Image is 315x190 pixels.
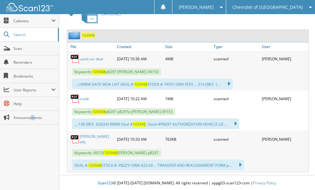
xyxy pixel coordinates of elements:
[133,122,146,127] span: 103948
[212,42,260,51] a: Type
[72,118,239,129] div: ... 138 (REV. 3/2024) WWW Deal # , Stock #P8297 AUTHORIZATION VEHICLE LIC...
[260,52,308,65] div: [PERSON_NAME]
[80,56,103,62] a: used car deal
[212,92,260,105] div: scanned
[13,46,56,51] span: Scan
[72,108,175,115] span: Keywords: p8297 p8297a [PERSON_NAME] 49153
[6,3,53,11] img: scan123-logo-white.svg
[92,69,105,74] span: 103948
[13,115,56,120] span: Announcements
[13,18,51,24] span: Cabinets
[70,54,80,63] img: PDF.png
[13,101,56,106] span: Help
[13,32,55,37] span: Search
[115,42,164,51] a: Created
[80,134,114,144] a: [PERSON_NAME] ally
[69,31,82,39] img: folder2.png
[260,92,308,105] div: [PERSON_NAME]
[260,132,308,146] div: [PERSON_NAME]
[115,132,164,146] div: [DATE] 10:33 AM
[164,42,212,51] a: Size
[253,180,276,186] a: Privacy Policy
[80,96,89,101] a: trade
[115,92,164,105] div: [DATE] 10:22 AM
[70,94,80,103] img: PDF.png
[212,132,260,146] div: scanned
[70,134,80,144] img: PDF.png
[72,149,161,156] span: Keywords: 49153 [PERSON_NAME] p8297
[104,150,117,155] span: 103948
[13,60,56,65] span: Reminders
[232,5,303,9] span: Chevrolet of [GEOGRAPHIC_DATA]
[72,68,161,75] span: Keywords: p8297 [PERSON_NAME] 49153
[92,109,105,114] span: 103948
[115,52,164,65] div: [DATE] 10:36 AM
[164,132,212,146] div: 763KB
[72,160,244,170] div: DEAL #: STOCK #: P82ZY/ DMV $23.00 ... TRANSFER AND REASSIGNMENT FORM p...
[13,73,56,79] span: Bookmarks
[260,42,308,51] a: User
[88,163,101,168] span: 103948
[179,5,214,9] span: [PERSON_NAME]
[82,33,95,38] a: 103948
[134,82,147,87] span: 103948
[164,52,212,65] div: 4MB
[164,92,212,105] div: 1MB
[98,180,113,186] span: Scan123
[13,87,51,93] span: User Reports
[284,160,315,190] iframe: Chat Widget
[212,52,260,65] div: scanned
[72,79,233,89] div: ... ) WWW DATE MOA UAT DEAL #: STOCK #: P¥ZY/ DMV FEES ... 514 (REV. 1...
[67,42,115,51] a: File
